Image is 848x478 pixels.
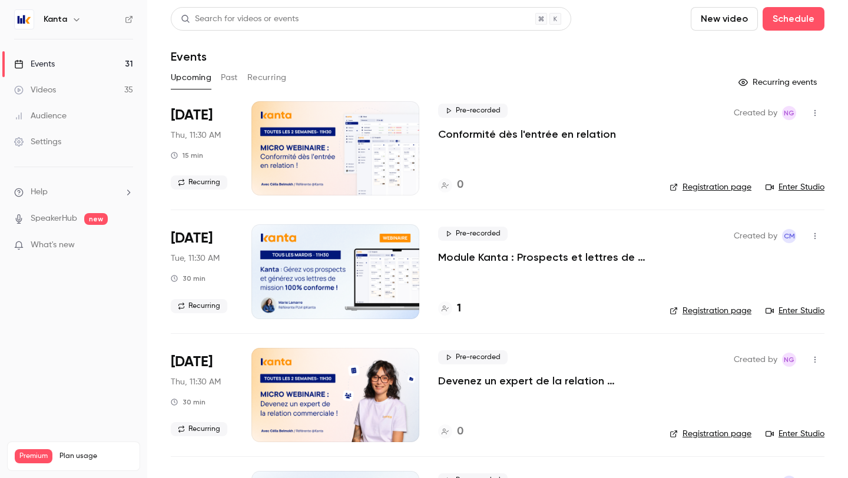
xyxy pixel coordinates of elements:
span: Recurring [171,299,227,313]
span: [DATE] [171,106,213,125]
a: SpeakerHub [31,213,77,225]
a: 0 [438,177,463,193]
h4: 0 [457,424,463,440]
a: Conformité dès l'entrée en relation [438,127,616,141]
div: Events [14,58,55,70]
img: Kanta [15,10,34,29]
h6: Kanta [44,14,67,25]
span: NG [784,353,794,367]
div: Search for videos or events [181,13,299,25]
span: [DATE] [171,229,213,248]
span: Created by [734,229,777,243]
span: Created by [734,353,777,367]
div: Settings [14,136,61,148]
span: Plan usage [59,452,132,461]
a: Registration page [670,181,751,193]
div: 30 min [171,274,206,283]
span: new [84,213,108,225]
button: Recurring [247,68,287,87]
button: Past [221,68,238,87]
span: Thu, 11:30 AM [171,376,221,388]
a: Enter Studio [766,428,824,440]
span: CM [784,229,795,243]
h1: Events [171,49,207,64]
span: Recurring [171,175,227,190]
a: Registration page [670,428,751,440]
div: Oct 2 Thu, 11:30 AM (Europe/Paris) [171,101,233,195]
a: 0 [438,424,463,440]
li: help-dropdown-opener [14,186,133,198]
a: Enter Studio [766,305,824,317]
iframe: Noticeable Trigger [119,240,133,251]
span: Created by [734,106,777,120]
div: Oct 9 Thu, 11:30 AM (Europe/Paris) [171,348,233,442]
h4: 0 [457,177,463,193]
span: Premium [15,449,52,463]
span: Pre-recorded [438,350,508,364]
h4: 1 [457,301,461,317]
div: Videos [14,84,56,96]
div: 15 min [171,151,203,160]
a: Enter Studio [766,181,824,193]
a: Module Kanta : Prospects et lettres de mission [438,250,651,264]
span: Nicolas Guitard [782,353,796,367]
a: 1 [438,301,461,317]
div: 30 min [171,397,206,407]
span: NG [784,106,794,120]
span: Nicolas Guitard [782,106,796,120]
button: Schedule [763,7,824,31]
span: Pre-recorded [438,227,508,241]
span: Help [31,186,48,198]
button: Recurring events [733,73,824,92]
span: Recurring [171,422,227,436]
span: Tue, 11:30 AM [171,253,220,264]
a: Registration page [670,305,751,317]
button: New video [691,7,758,31]
span: Pre-recorded [438,104,508,118]
button: Upcoming [171,68,211,87]
span: Thu, 11:30 AM [171,130,221,141]
div: Audience [14,110,67,122]
span: Charlotte MARTEL [782,229,796,243]
span: [DATE] [171,353,213,371]
span: What's new [31,239,75,251]
a: Devenez un expert de la relation commerciale ! [438,374,651,388]
div: Oct 7 Tue, 11:30 AM (Europe/Paris) [171,224,233,318]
